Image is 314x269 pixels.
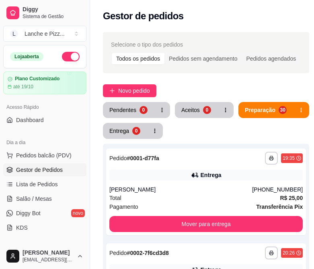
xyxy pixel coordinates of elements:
article: Plano Customizado [15,76,60,82]
a: Lista de Pedidos [3,178,86,191]
span: Selecione o tipo dos pedidos [111,40,183,49]
div: 0 [132,127,140,135]
div: Dia a dia [3,136,86,149]
span: [EMAIL_ADDRESS][DOMAIN_NAME] [23,257,74,263]
span: Gestor de Pedidos [16,166,63,174]
span: Diggy Bot [16,209,41,217]
button: Novo pedido [103,84,156,97]
button: Mover para entrega [109,216,303,232]
span: Novo pedido [118,86,150,95]
span: Pedido [109,155,127,161]
div: Pedidos agendados [242,53,300,64]
span: Total [109,194,121,202]
span: Pedidos balcão (PDV) [16,151,72,159]
span: Salão / Mesas [16,195,52,203]
div: 30 [279,106,287,114]
div: [PERSON_NAME] [109,185,252,194]
div: Loja aberta [10,52,43,61]
button: Select a team [3,26,86,42]
a: DiggySistema de Gestão [3,3,86,22]
span: [PERSON_NAME] [23,249,74,257]
div: 20:26 [283,250,295,256]
a: KDS [3,221,86,234]
strong: R$ 25,00 [280,195,303,201]
a: Diggy Botnovo [3,207,86,220]
span: L [10,30,18,38]
button: Pedidos balcão (PDV) [3,149,86,162]
div: Preparação [245,106,275,114]
a: Salão / Mesas [3,192,86,205]
button: Pendentes0 [103,102,154,118]
span: Pedido [109,250,127,256]
strong: Transferência Pix [256,204,303,210]
div: Pedidos sem agendamento [164,53,242,64]
button: Aceitos0 [175,102,218,118]
div: Lanche e Pizz ... [25,30,65,38]
span: Pagamento [109,202,138,211]
div: 0 [203,106,211,114]
div: 0 [140,106,148,114]
span: Lista de Pedidos [16,180,58,188]
button: [PERSON_NAME][EMAIL_ADDRESS][DOMAIN_NAME] [3,247,86,266]
div: Entrega [201,171,222,179]
button: Preparação30 [238,102,293,118]
span: Sistema de Gestão [23,13,83,20]
span: KDS [16,224,28,232]
a: Gestor de Pedidos [3,163,86,176]
button: Alterar Status [62,52,80,61]
div: Entrega [109,127,129,135]
span: Dashboard [16,116,44,124]
button: Entrega0 [103,123,147,139]
span: Diggy [23,6,83,13]
div: Aceitos [181,106,200,114]
h2: Gestor de pedidos [103,10,184,22]
article: até 19/10 [13,84,33,90]
div: [PHONE_NUMBER] [252,185,303,194]
div: 19:35 [283,155,295,161]
strong: # 0002-7f6cd3d8 [127,250,169,256]
a: Dashboard [3,114,86,126]
div: Pendentes [109,106,136,114]
div: Acesso Rápido [3,101,86,114]
div: Todos os pedidos [112,53,164,64]
span: plus [109,88,115,94]
a: Plano Customizadoaté 19/10 [3,71,86,94]
strong: # 0001-d77fa [127,155,159,161]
